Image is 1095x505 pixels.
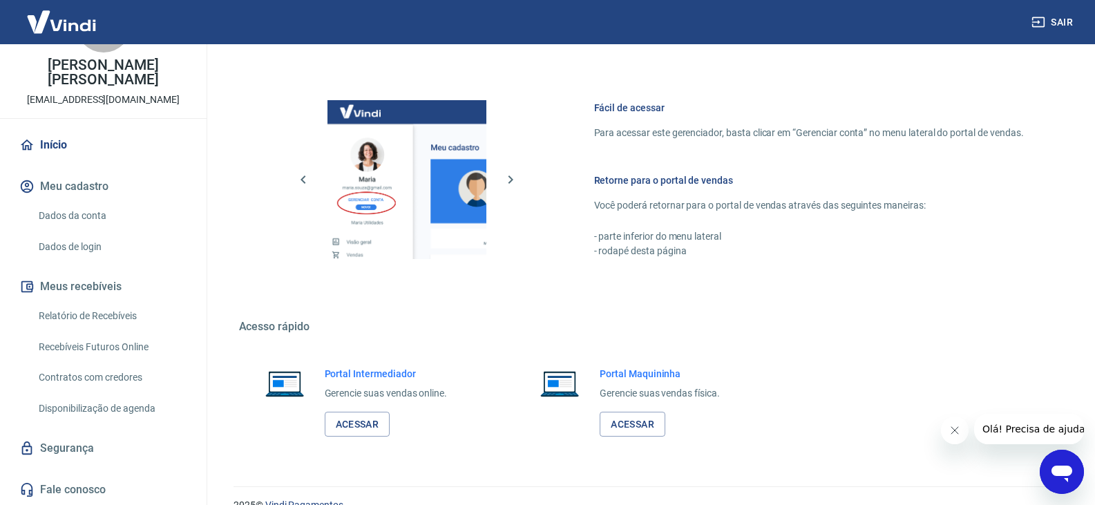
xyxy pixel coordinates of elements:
h6: Portal Intermediador [325,367,448,381]
p: Gerencie suas vendas física. [600,386,720,401]
a: Início [17,130,190,160]
button: Sair [1029,10,1078,35]
h5: Acesso rápido [239,320,1057,334]
p: - rodapé desta página [594,244,1024,258]
iframe: Fechar mensagem [941,417,969,444]
button: Meus recebíveis [17,271,190,302]
a: Acessar [325,412,390,437]
p: - parte inferior do menu lateral [594,229,1024,244]
a: Fale conosco [17,475,190,505]
img: Imagem da dashboard mostrando o botão de gerenciar conta na sidebar no lado esquerdo [327,100,486,259]
img: Imagem de um notebook aberto [531,367,589,400]
a: Dados da conta [33,202,190,230]
img: Vindi [17,1,106,43]
button: Meu cadastro [17,171,190,202]
a: Disponibilização de agenda [33,394,190,423]
a: Relatório de Recebíveis [33,302,190,330]
iframe: Mensagem da empresa [974,414,1084,444]
p: [EMAIL_ADDRESS][DOMAIN_NAME] [27,93,180,107]
p: [PERSON_NAME] [PERSON_NAME] [11,58,196,87]
p: Gerencie suas vendas online. [325,386,448,401]
span: Olá! Precisa de ajuda? [8,10,116,21]
h6: Fácil de acessar [594,101,1024,115]
a: Acessar [600,412,665,437]
a: Recebíveis Futuros Online [33,333,190,361]
h6: Portal Maquininha [600,367,720,381]
p: Para acessar este gerenciador, basta clicar em “Gerenciar conta” no menu lateral do portal de ven... [594,126,1024,140]
p: Você poderá retornar para o portal de vendas através das seguintes maneiras: [594,198,1024,213]
img: Imagem de um notebook aberto [256,367,314,400]
a: Dados de login [33,233,190,261]
a: Segurança [17,433,190,464]
a: Contratos com credores [33,363,190,392]
iframe: Botão para abrir a janela de mensagens [1040,450,1084,494]
h6: Retorne para o portal de vendas [594,173,1024,187]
